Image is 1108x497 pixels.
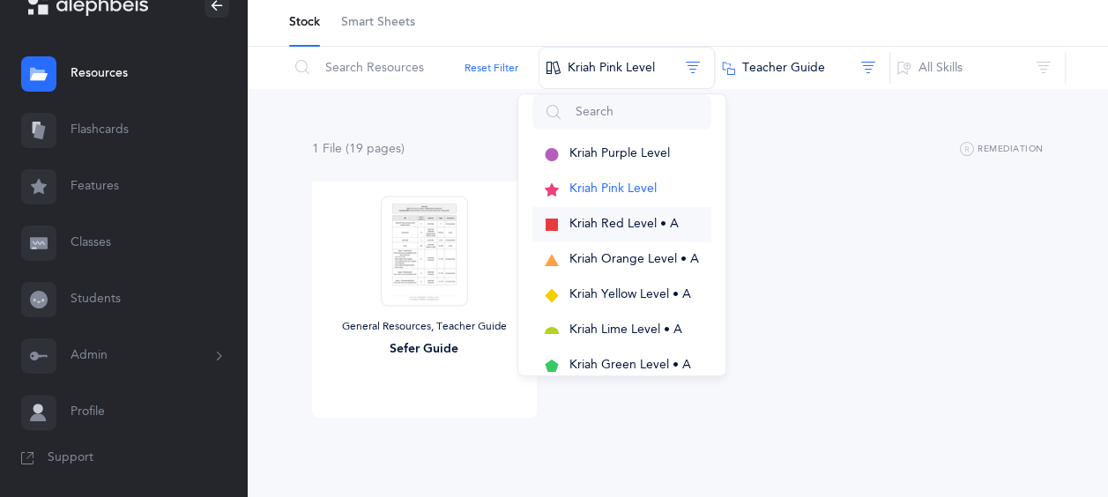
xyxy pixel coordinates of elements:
span: Kriah Orange Level • A [569,252,699,266]
button: Kriah Purple Level [532,137,711,172]
div: General Resources, Teacher Guide [326,320,523,334]
span: Kriah Purple Level [569,146,670,160]
button: Teacher Guide [714,47,890,89]
button: All Skills [889,47,1066,89]
button: Kriah Pink Level [539,47,715,89]
img: Sefer_Guide_-_Pink_-_Kindergarten_thumbnail_1757598861.png [381,196,467,306]
span: Kriah Red Level • A [569,217,679,231]
span: Kriah Green Level • A [569,358,691,372]
button: Kriah Red Level • A [532,207,711,242]
button: Kriah Lime Level • A [532,313,711,348]
button: Kriah Orange Level • A [532,242,711,278]
button: Reset Filter [465,60,518,76]
input: Search [532,94,711,130]
button: Kriah Pink Level [532,172,711,207]
input: Search Resources [288,47,539,89]
button: Kriah Yellow Level • A [532,278,711,313]
span: s [396,142,401,156]
span: Kriah Lime Level • A [569,323,682,337]
span: (19 page ) [346,142,405,156]
div: Sefer Guide [326,340,523,359]
span: Kriah Pink Level [569,182,657,196]
span: 1 File [312,142,342,156]
button: Kriah Green Level • A [532,348,711,383]
span: Kriah Yellow Level • A [569,287,691,301]
button: Remediation [960,139,1044,160]
span: Support [48,449,93,467]
span: Smart Sheets [341,14,415,32]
